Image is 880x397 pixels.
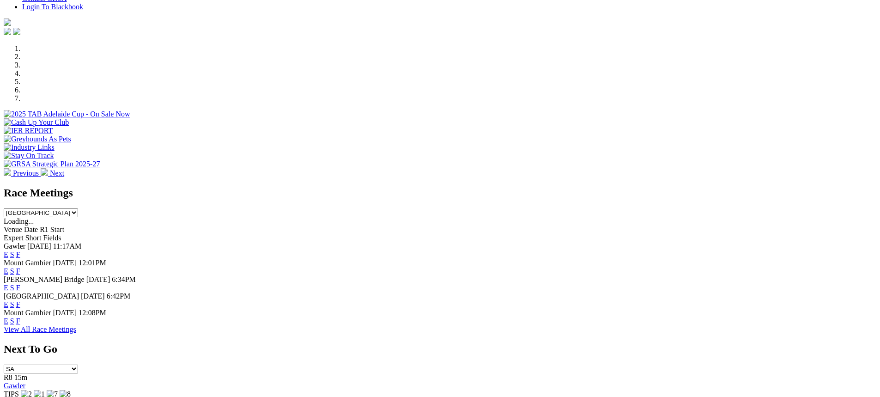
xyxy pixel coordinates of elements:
[16,267,20,275] a: F
[16,317,20,325] a: F
[22,3,83,11] a: Login To Blackbook
[40,226,64,233] span: R1 Start
[4,234,24,242] span: Expert
[4,242,25,250] span: Gawler
[4,343,876,355] h2: Next To Go
[16,250,20,258] a: F
[112,275,136,283] span: 6:34PM
[4,226,22,233] span: Venue
[4,28,11,35] img: facebook.svg
[4,169,41,177] a: Previous
[4,187,876,199] h2: Race Meetings
[53,242,82,250] span: 11:17AM
[4,250,8,258] a: E
[10,300,14,308] a: S
[10,250,14,258] a: S
[4,309,51,317] span: Mount Gambier
[10,267,14,275] a: S
[4,259,51,267] span: Mount Gambier
[4,382,25,390] a: Gawler
[53,309,77,317] span: [DATE]
[4,152,54,160] img: Stay On Track
[4,18,11,26] img: logo-grsa-white.png
[4,143,55,152] img: Industry Links
[10,317,14,325] a: S
[41,168,48,176] img: chevron-right-pager-white.svg
[16,284,20,292] a: F
[50,169,64,177] span: Next
[86,275,110,283] span: [DATE]
[25,234,42,242] span: Short
[53,259,77,267] span: [DATE]
[4,127,53,135] img: IER REPORT
[4,300,8,308] a: E
[14,373,27,381] span: 15m
[4,317,8,325] a: E
[4,325,76,333] a: View All Race Meetings
[43,234,61,242] span: Fields
[4,168,11,176] img: chevron-left-pager-white.svg
[79,259,106,267] span: 12:01PM
[4,217,34,225] span: Loading...
[107,292,131,300] span: 6:42PM
[10,284,14,292] a: S
[24,226,38,233] span: Date
[4,267,8,275] a: E
[4,118,69,127] img: Cash Up Your Club
[16,300,20,308] a: F
[13,28,20,35] img: twitter.svg
[79,309,106,317] span: 12:08PM
[4,135,71,143] img: Greyhounds As Pets
[81,292,105,300] span: [DATE]
[27,242,51,250] span: [DATE]
[13,169,39,177] span: Previous
[4,373,12,381] span: R8
[4,110,130,118] img: 2025 TAB Adelaide Cup - On Sale Now
[41,169,64,177] a: Next
[4,275,85,283] span: [PERSON_NAME] Bridge
[4,292,79,300] span: [GEOGRAPHIC_DATA]
[4,284,8,292] a: E
[4,160,100,168] img: GRSA Strategic Plan 2025-27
